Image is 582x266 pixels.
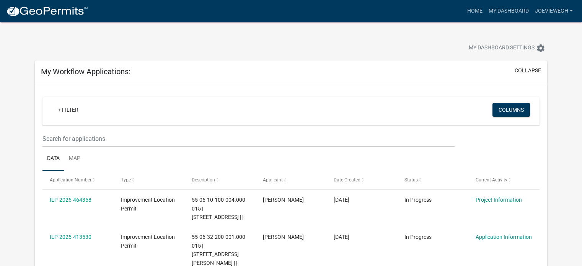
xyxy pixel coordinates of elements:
[397,171,468,189] datatable-header-cell: Status
[334,234,349,240] span: 04/29/2025
[515,67,541,75] button: collapse
[113,171,184,189] datatable-header-cell: Type
[42,171,113,189] datatable-header-cell: Application Number
[50,197,91,203] a: ILP-2025-464358
[263,234,304,240] span: Joe Viewegh
[192,234,247,266] span: 55-06-32-200-001.000-015 | 5351 E RINKER RD | |
[476,197,522,203] a: Project Information
[50,234,91,240] a: ILP-2025-413530
[50,177,91,183] span: Application Number
[404,234,432,240] span: In Progress
[464,4,486,18] a: Home
[263,197,304,203] span: Joe Viewegh
[192,177,215,183] span: Description
[255,171,326,189] datatable-header-cell: Applicant
[476,234,532,240] a: Application Information
[121,197,175,212] span: Improvement Location Permit
[469,44,535,53] span: My Dashboard Settings
[52,103,85,117] a: + Filter
[192,197,247,220] span: 55-06-10-100-004.000-015 | 6741 E SPRING LAKE RD | |
[404,197,432,203] span: In Progress
[334,197,349,203] span: 08/15/2025
[404,177,418,183] span: Status
[121,234,175,249] span: Improvement Location Permit
[492,103,530,117] button: Columns
[64,147,85,171] a: Map
[334,177,360,183] span: Date Created
[121,177,131,183] span: Type
[532,4,576,18] a: JoeViewegh
[184,171,255,189] datatable-header-cell: Description
[486,4,532,18] a: My Dashboard
[41,67,130,76] h5: My Workflow Applications:
[536,44,545,53] i: settings
[468,171,539,189] datatable-header-cell: Current Activity
[42,147,64,171] a: Data
[326,171,397,189] datatable-header-cell: Date Created
[463,41,551,55] button: My Dashboard Settingssettings
[263,177,283,183] span: Applicant
[476,177,507,183] span: Current Activity
[42,131,455,147] input: Search for applications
